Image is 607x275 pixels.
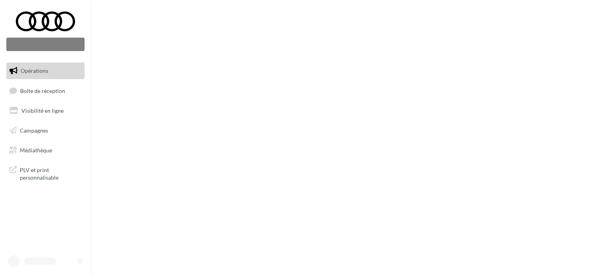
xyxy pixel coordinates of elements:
[20,127,48,134] span: Campagnes
[5,82,86,99] a: Boîte de réception
[21,107,64,114] span: Visibilité en ligne
[5,161,86,185] a: PLV et print personnalisable
[5,63,86,79] a: Opérations
[5,122,86,139] a: Campagnes
[20,146,52,153] span: Médiathèque
[21,67,48,74] span: Opérations
[6,38,85,51] div: Nouvelle campagne
[5,102,86,119] a: Visibilité en ligne
[5,142,86,159] a: Médiathèque
[20,165,81,182] span: PLV et print personnalisable
[20,87,65,94] span: Boîte de réception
